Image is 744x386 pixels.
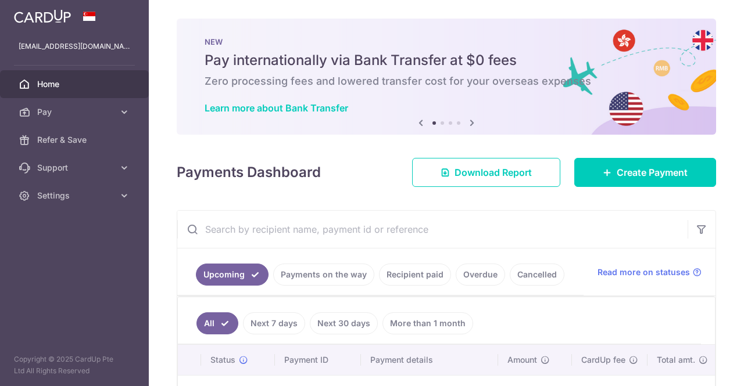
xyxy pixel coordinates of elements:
[205,51,688,70] h5: Pay internationally via Bank Transfer at $0 fees
[37,162,114,174] span: Support
[19,41,130,52] p: [EMAIL_ADDRESS][DOMAIN_NAME]
[37,78,114,90] span: Home
[37,134,114,146] span: Refer & Save
[657,354,695,366] span: Total amt.
[177,211,688,248] input: Search by recipient name, payment id or reference
[205,37,688,46] p: NEW
[196,312,238,334] a: All
[670,351,732,380] iframe: Opens a widget where you can find more information
[205,102,348,114] a: Learn more about Bank Transfer
[361,345,498,375] th: Payment details
[205,74,688,88] h6: Zero processing fees and lowered transfer cost for your overseas expenses
[14,9,71,23] img: CardUp
[574,158,716,187] a: Create Payment
[412,158,560,187] a: Download Report
[455,165,532,179] span: Download Report
[177,19,716,135] img: Bank transfer banner
[37,106,114,118] span: Pay
[310,312,378,334] a: Next 30 days
[617,165,688,179] span: Create Payment
[210,354,235,366] span: Status
[196,264,269,286] a: Upcoming
[273,264,374,286] a: Payments on the way
[581,354,625,366] span: CardUp fee
[177,162,321,183] h4: Payments Dashboard
[598,266,690,278] span: Read more on statuses
[598,266,702,278] a: Read more on statuses
[379,264,451,286] a: Recipient paid
[275,345,361,375] th: Payment ID
[510,264,564,286] a: Cancelled
[382,312,473,334] a: More than 1 month
[243,312,305,334] a: Next 7 days
[37,190,114,201] span: Settings
[507,354,537,366] span: Amount
[456,264,505,286] a: Overdue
